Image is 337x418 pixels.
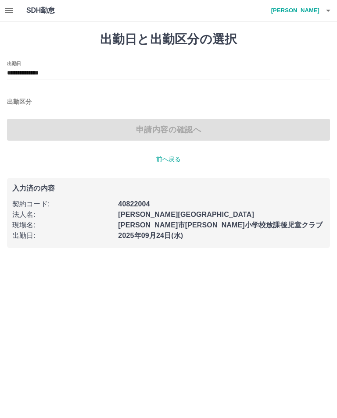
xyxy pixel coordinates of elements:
b: [PERSON_NAME][GEOGRAPHIC_DATA] [118,211,254,218]
h1: 出勤日と出勤区分の選択 [7,32,330,47]
label: 出勤日 [7,60,21,67]
b: 40822004 [118,200,150,208]
p: 入力済の内容 [12,185,325,192]
p: 前へ戻る [7,155,330,164]
p: 出勤日 : [12,230,113,241]
b: [PERSON_NAME]市[PERSON_NAME]小学校放課後児童クラブ [118,221,323,229]
b: 2025年09月24日(水) [118,232,183,239]
p: 法人名 : [12,209,113,220]
p: 現場名 : [12,220,113,230]
p: 契約コード : [12,199,113,209]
